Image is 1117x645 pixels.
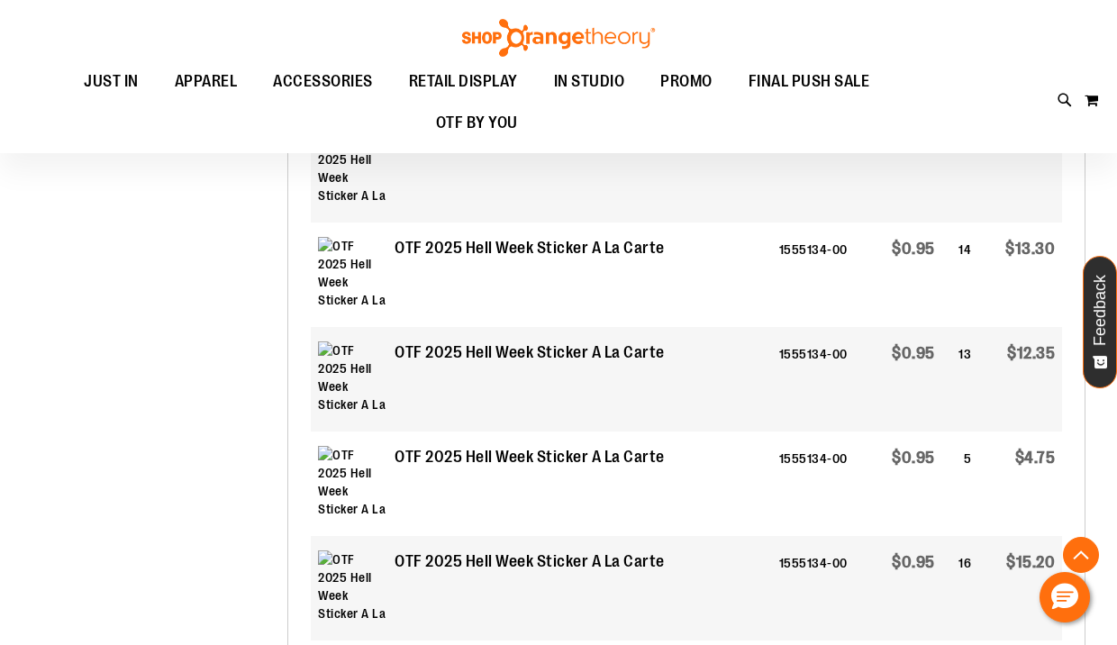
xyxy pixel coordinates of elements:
button: Back To Top [1063,537,1099,573]
span: IN STUDIO [554,61,625,102]
strong: OTF 2025 Hell Week Sticker A La Carte [395,341,665,365]
span: APPAREL [175,61,238,102]
img: OTF 2025 Hell Week Sticker A La Carte [318,550,386,618]
td: 6 [942,118,979,223]
span: $13.30 [1005,240,1055,258]
strong: OTF 2025 Hell Week Sticker A La Carte [395,550,665,574]
button: Feedback - Show survey [1083,256,1117,388]
span: PROMO [660,61,713,102]
span: $0.95 [892,344,935,362]
strong: OTF 2025 Hell Week Sticker A La Carte [395,446,665,469]
td: 1555134-00 [772,327,865,432]
span: $0.95 [892,449,935,467]
span: $12.35 [1007,344,1055,362]
span: Feedback [1092,275,1109,346]
span: ACCESSORIES [273,61,373,102]
a: ACCESSORIES [255,61,391,103]
td: 5 [942,432,979,536]
img: Shop Orangetheory [459,19,658,57]
img: OTF 2025 Hell Week Sticker A La Carte [318,341,386,409]
td: 1555134-00 [772,223,865,327]
img: OTF 2025 Hell Week Sticker A La Carte [318,237,386,304]
span: JUST IN [84,61,139,102]
td: 13 [942,327,979,432]
img: OTF 2025 Hell Week Sticker A La Carte [318,446,386,513]
td: 1555134-00 [772,118,865,223]
span: $4.75 [1015,449,1056,467]
strong: OTF 2025 Hell Week Sticker A La Carte [395,237,665,260]
button: Hello, have a question? Let’s chat. [1040,572,1090,622]
td: 1555134-00 [772,536,865,640]
span: FINAL PUSH SALE [749,61,870,102]
a: RETAIL DISPLAY [391,61,536,103]
span: $0.95 [892,240,935,258]
a: JUST IN [66,61,157,103]
span: $0.95 [892,553,935,571]
a: PROMO [642,61,731,103]
td: 14 [942,223,979,327]
td: 1555134-00 [772,432,865,536]
span: RETAIL DISPLAY [409,61,518,102]
img: OTF 2025 Hell Week Sticker A La Carte [318,132,386,200]
a: FINAL PUSH SALE [731,61,888,103]
td: 16 [942,536,979,640]
span: OTF BY YOU [436,103,518,143]
span: $15.20 [1006,553,1055,571]
a: OTF BY YOU [418,103,536,144]
a: IN STUDIO [536,61,643,103]
a: APPAREL [157,61,256,103]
